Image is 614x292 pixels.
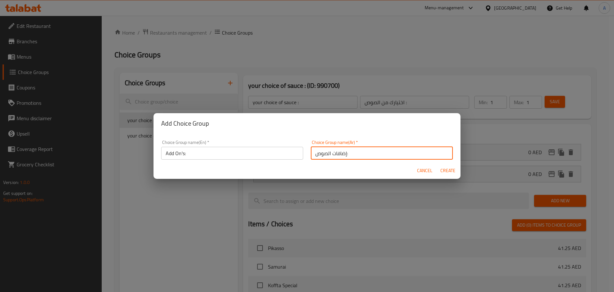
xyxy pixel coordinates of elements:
h2: Add Choice Group [161,118,453,129]
span: Cancel [417,167,432,175]
input: Please enter Choice Group name(en) [161,147,303,160]
input: Please enter Choice Group name(ar) [311,147,453,160]
button: Create [437,165,458,177]
button: Cancel [414,165,435,177]
span: Create [440,167,455,175]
